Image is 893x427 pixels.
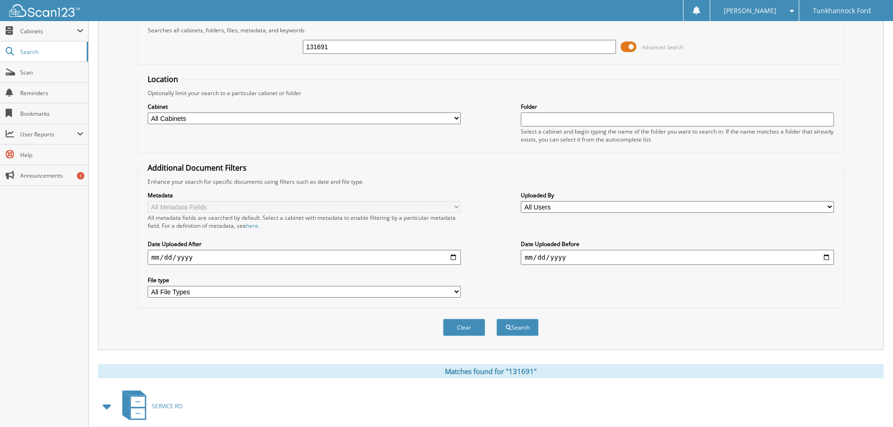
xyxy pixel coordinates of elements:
[148,276,461,284] label: File type
[846,382,893,427] iframe: Chat Widget
[20,89,83,97] span: Reminders
[521,127,834,143] div: Select a cabinet and begin typing the name of the folder you want to search in. If the name match...
[77,172,84,180] div: 1
[143,89,839,97] div: Optionally limit your search to a particular cabinet or folder
[496,319,539,336] button: Search
[148,191,461,199] label: Metadata
[143,163,251,173] legend: Additional Document Filters
[148,214,461,230] div: All metadata fields are searched by default. Select a cabinet with metadata to enable filtering b...
[246,222,258,230] a: here
[813,8,871,14] span: Tunkhannock Ford
[443,319,485,336] button: Clear
[521,240,834,248] label: Date Uploaded Before
[20,110,83,118] span: Bookmarks
[642,44,683,51] span: Advanced Search
[143,178,839,186] div: Enhance your search for specific documents using filters such as date and file type.
[143,26,839,34] div: Searches all cabinets, folders, files, metadata, and keywords
[148,240,461,248] label: Date Uploaded After
[20,68,83,76] span: Scan
[20,151,83,159] span: Help
[20,130,77,138] span: User Reports
[9,4,80,17] img: scan123-logo-white.svg
[143,74,183,84] legend: Location
[521,103,834,111] label: Folder
[521,191,834,199] label: Uploaded By
[148,250,461,265] input: start
[521,250,834,265] input: end
[98,364,884,378] div: Matches found for "131691"
[724,8,776,14] span: [PERSON_NAME]
[20,48,82,56] span: Search
[20,172,83,180] span: Announcements
[117,388,182,425] a: SERVICE RO
[148,103,461,111] label: Cabinet
[20,27,77,35] span: Cabinets
[152,402,182,410] span: SERVICE RO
